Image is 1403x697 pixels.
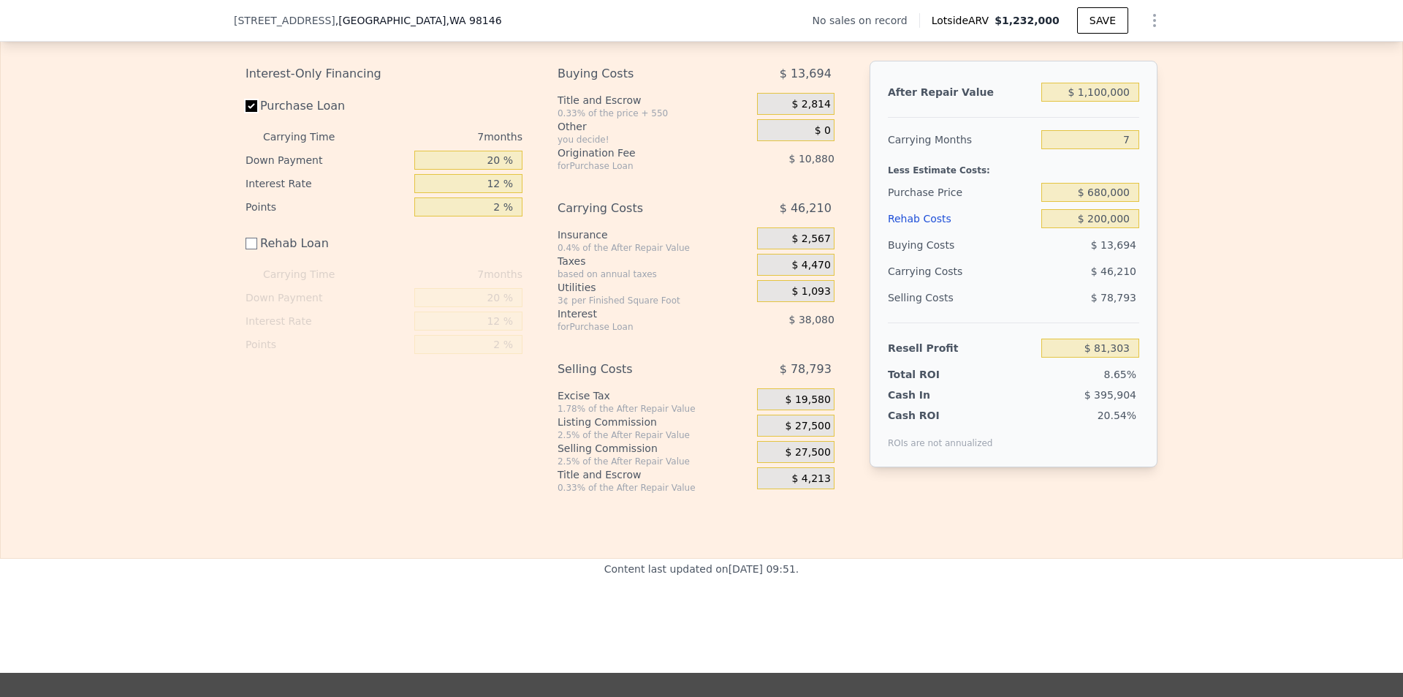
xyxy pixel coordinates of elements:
div: 7 months [364,263,522,286]
span: $ 19,580 [786,393,831,407]
div: Buying Costs [888,232,1035,258]
div: Carrying Costs [888,258,979,285]
div: Carrying Costs [558,195,720,222]
div: Selling Costs [558,356,720,383]
span: $ 78,793 [1091,292,1136,304]
input: Purchase Loan [246,100,257,112]
span: $ 46,210 [1091,265,1136,277]
div: Resell Profit [888,335,1035,361]
div: 1.78% of the After Repair Value [558,403,751,415]
div: Interest Rate [246,309,408,333]
label: Purchase Loan [246,93,408,119]
span: $ 10,880 [789,153,834,165]
div: Less Estimate Costs: [888,153,1139,179]
div: Selling Commission [558,441,751,456]
div: After Repair Value [888,79,1035,105]
div: Down Payment [246,148,408,172]
div: 0.4% of the After Repair Value [558,242,751,254]
span: 20.54% [1098,410,1136,421]
div: ROIs are not annualized [888,423,993,449]
div: Points [246,333,408,356]
div: Interest-Only Financing [246,61,522,87]
div: based on annual taxes [558,268,751,280]
div: Listing Commission [558,415,751,429]
span: $ 2,814 [791,98,830,111]
span: $ 27,500 [786,420,831,433]
div: 7 months [364,125,522,148]
span: $ 13,694 [1091,239,1136,251]
span: $ 46,210 [780,195,832,222]
div: 3¢ per Finished Square Foot [558,295,751,306]
div: Rehab Costs [888,206,1035,232]
div: Carrying Months [888,127,1035,153]
span: $ 13,694 [780,61,832,87]
button: SAVE [1077,7,1128,34]
div: 0.33% of the After Repair Value [558,482,751,494]
div: Excise Tax [558,388,751,403]
div: for Purchase Loan [558,160,720,172]
div: Interest Rate [246,172,408,195]
span: $ 27,500 [786,446,831,459]
div: Cash In [888,388,979,402]
span: $ 1,093 [791,285,830,298]
div: Carrying Time [263,125,358,148]
span: $ 2,567 [791,233,830,246]
span: $ 395,904 [1084,389,1136,401]
span: $ 0 [815,124,831,137]
div: No sales on record [813,13,919,28]
input: Rehab Loan [246,238,257,249]
span: , WA 98146 [446,15,501,26]
button: Show Options [1140,6,1169,35]
div: Carrying Time [263,263,358,286]
div: Title and Escrow [558,467,751,482]
div: Interest [558,306,720,321]
span: , [GEOGRAPHIC_DATA] [335,13,502,28]
span: $ 4,213 [791,472,830,486]
div: Title and Escrow [558,93,751,108]
div: Other [558,119,751,134]
span: [STREET_ADDRESS] [234,13,335,28]
div: Insurance [558,227,751,242]
div: for Purchase Loan [558,321,720,333]
div: 2.5% of the After Repair Value [558,429,751,441]
div: Taxes [558,254,751,268]
span: $ 78,793 [780,356,832,383]
div: Points [246,195,408,219]
div: Content last updated on [DATE] 09:51 . [604,559,799,644]
div: Selling Costs [888,285,1035,311]
span: 8.65% [1104,369,1136,380]
span: $ 4,470 [791,259,830,272]
span: Lotside ARV [932,13,995,28]
div: Cash ROI [888,408,993,423]
label: Rehab Loan [246,230,408,257]
div: Origination Fee [558,146,720,160]
div: 0.33% of the price + 550 [558,108,751,119]
div: Utilities [558,280,751,295]
span: $1,232,000 [995,15,1060,26]
span: $ 38,080 [789,314,834,325]
div: Down Payment [246,286,408,309]
div: Total ROI [888,367,979,382]
div: you decide! [558,134,751,146]
div: Purchase Price [888,179,1035,206]
div: Buying Costs [558,61,720,87]
div: 2.5% of the After Repair Value [558,456,751,467]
